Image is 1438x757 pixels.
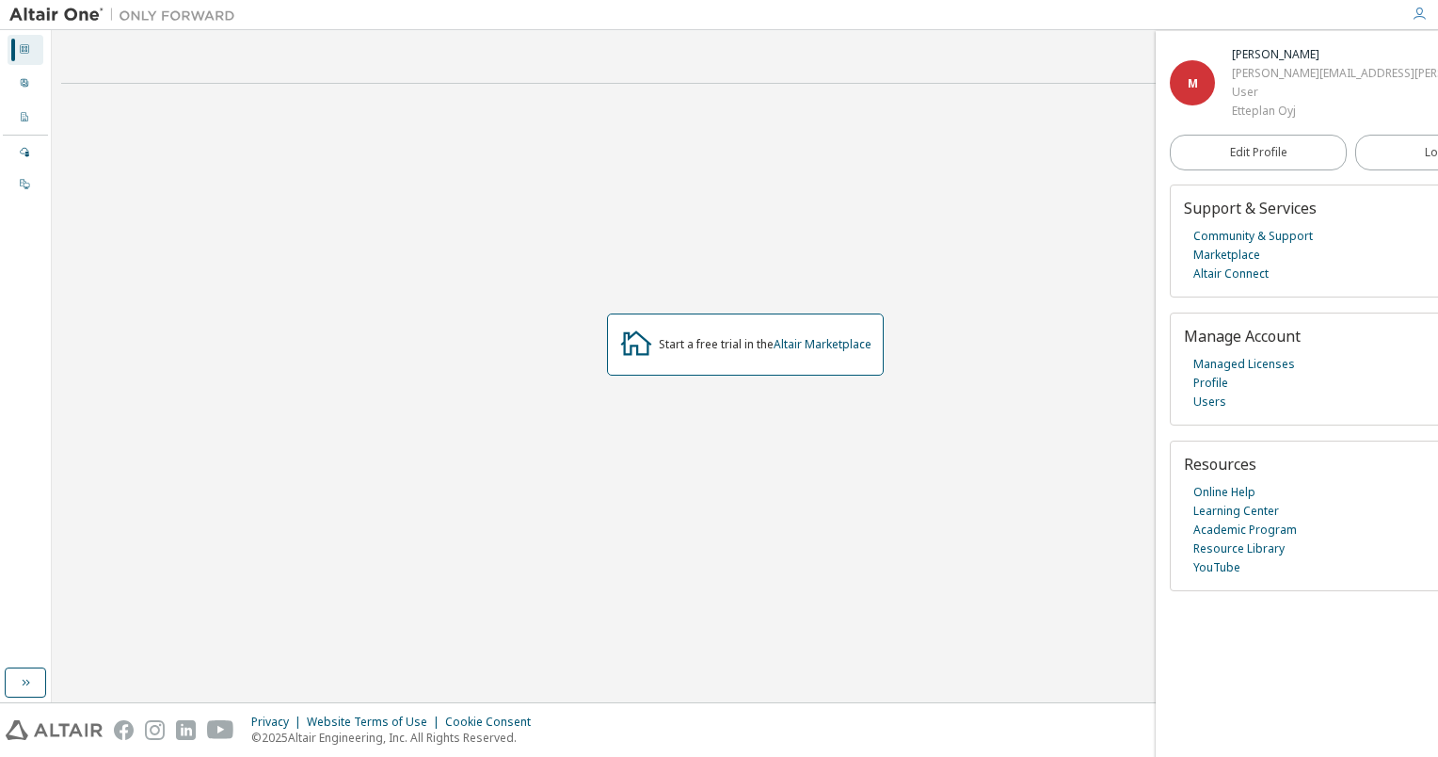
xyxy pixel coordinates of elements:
[1188,75,1198,91] span: M
[1170,135,1347,170] a: Edit Profile
[1193,502,1279,521] a: Learning Center
[1193,540,1285,558] a: Resource Library
[774,336,871,352] a: Altair Marketplace
[8,137,43,168] div: Managed
[8,169,43,200] div: On Prem
[659,337,871,352] div: Start a free trial in the
[1193,265,1269,283] a: Altair Connect
[1193,246,1260,265] a: Marketplace
[1193,227,1313,246] a: Community & Support
[114,720,134,740] img: facebook.svg
[1230,145,1287,160] span: Edit Profile
[251,730,542,746] p: © 2025 Altair Engineering, Inc. All Rights Reserved.
[6,720,103,740] img: altair_logo.svg
[1184,326,1301,346] span: Manage Account
[1193,355,1295,374] a: Managed Licenses
[1184,198,1317,218] span: Support & Services
[307,715,445,730] div: Website Terms of Use
[1184,454,1256,475] span: Resources
[251,715,307,730] div: Privacy
[1193,483,1255,502] a: Online Help
[1193,374,1228,393] a: Profile
[8,103,43,133] div: Company Profile
[1193,393,1226,411] a: Users
[8,35,43,65] div: Dashboard
[1193,521,1297,540] a: Academic Program
[176,720,196,740] img: linkedin.svg
[445,715,542,730] div: Cookie Consent
[207,720,234,740] img: youtube.svg
[1193,558,1240,577] a: YouTube
[9,6,245,24] img: Altair One
[8,69,43,99] div: User Profile
[145,720,165,740] img: instagram.svg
